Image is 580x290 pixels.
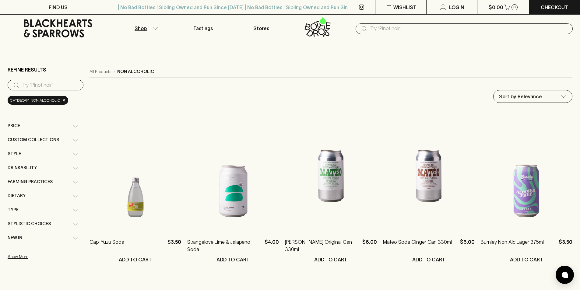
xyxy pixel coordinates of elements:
p: Wishlist [393,4,417,11]
button: ADD TO CART [285,253,377,266]
a: Stores [232,15,290,42]
a: Strangelove Lime & Jalapeno Soda [187,238,262,253]
p: ADD TO CART [119,256,152,263]
p: ADD TO CART [314,256,347,263]
p: 0 [513,5,516,9]
p: $3.50 [167,238,181,253]
p: Login [449,4,464,11]
div: Drinkability [8,161,83,175]
p: Tastings [193,25,213,32]
p: Stores [253,25,269,32]
p: ADD TO CART [510,256,543,263]
img: Capi Yuzu Soda [90,123,181,229]
button: Shop [116,15,174,42]
img: Burnley Non Alc Lager 375ml [481,123,572,229]
div: Type [8,203,83,217]
span: Category: non alcoholic [10,97,60,103]
span: Custom Collections [8,136,59,144]
a: Mateo Soda Ginger Can 330ml [383,238,452,253]
button: ADD TO CART [90,253,181,266]
div: New In [8,231,83,245]
p: Sort by Relevance [499,93,542,100]
input: Try "Pinot noir" [370,24,568,33]
p: › [114,68,115,75]
p: Refine Results [8,66,46,73]
img: Mateo Soda Original Can 330ml [285,123,377,229]
div: Custom Collections [8,133,83,147]
p: Checkout [541,4,568,11]
div: Price [8,119,83,133]
span: Drinkability [8,164,37,172]
a: [PERSON_NAME] Original Can 330ml [285,238,360,253]
span: Style [8,150,21,158]
div: Sort by Relevance [494,90,572,103]
div: Dietary [8,189,83,203]
span: New In [8,234,22,242]
a: All Products [90,68,111,75]
p: $6.00 [362,238,377,253]
button: ADD TO CART [187,253,279,266]
a: Capi Yuzu Soda [90,238,124,253]
p: FIND US [49,4,68,11]
p: $3.50 [559,238,572,253]
p: Shop [135,25,147,32]
input: Try “Pinot noir” [22,80,79,90]
div: Farming Practices [8,175,83,189]
img: Mateo Soda Ginger Can 330ml [383,123,475,229]
a: Burnley Non Alc Lager 375ml [481,238,544,253]
p: ADD TO CART [216,256,250,263]
span: Type [8,206,19,214]
div: Style [8,147,83,161]
p: ADD TO CART [412,256,445,263]
p: non alcoholic [117,68,154,75]
p: $0.00 [489,4,503,11]
span: Stylistic Choices [8,220,51,228]
a: Tastings [174,15,232,42]
span: × [62,97,66,103]
p: $4.00 [265,238,279,253]
span: Price [8,122,20,130]
p: $6.00 [460,238,475,253]
div: Stylistic Choices [8,217,83,231]
button: Show More [8,250,87,263]
span: Farming Practices [8,178,53,186]
button: ADD TO CART [383,253,475,266]
button: ADD TO CART [481,253,572,266]
img: bubble-icon [562,272,568,278]
img: Strangelove Lime & Jalapeno Soda [187,123,279,229]
span: Dietary [8,192,26,200]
